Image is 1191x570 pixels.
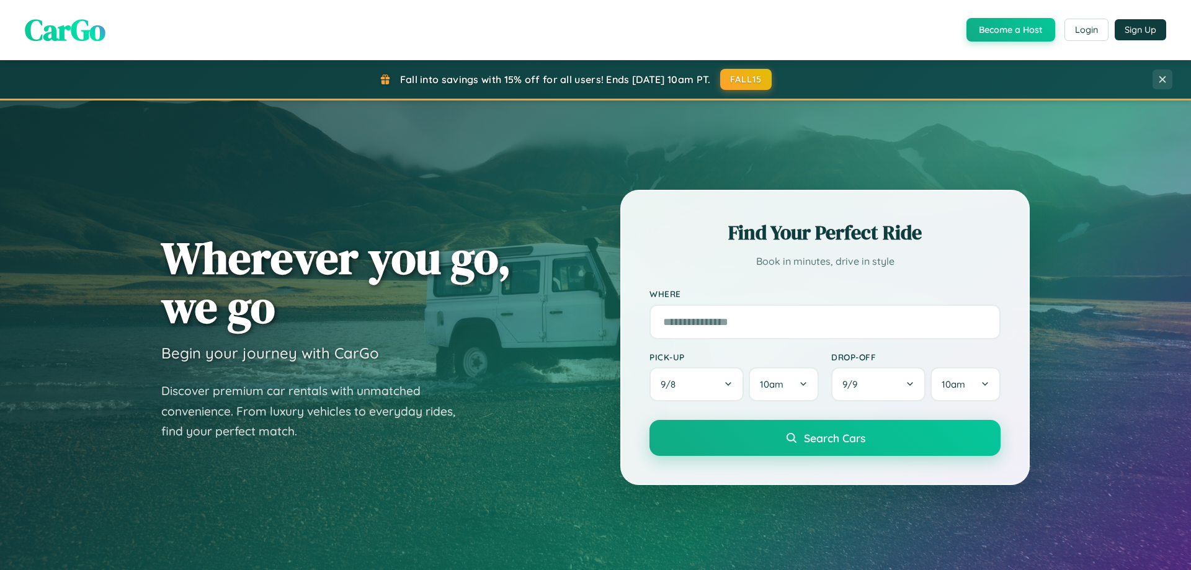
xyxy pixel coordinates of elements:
[749,367,819,401] button: 10am
[720,69,772,90] button: FALL15
[649,252,1001,270] p: Book in minutes, drive in style
[649,367,744,401] button: 9/8
[831,352,1001,362] label: Drop-off
[161,344,379,362] h3: Begin your journey with CarGo
[25,9,105,50] span: CarGo
[831,367,926,401] button: 9/9
[842,378,863,390] span: 9 / 9
[400,73,711,86] span: Fall into savings with 15% off for all users! Ends [DATE] 10am PT.
[649,289,1001,300] label: Where
[161,381,471,442] p: Discover premium car rentals with unmatched convenience. From luxury vehicles to everyday rides, ...
[930,367,1001,401] button: 10am
[1064,19,1108,41] button: Login
[1115,19,1166,40] button: Sign Up
[649,352,819,362] label: Pick-up
[661,378,682,390] span: 9 / 8
[649,420,1001,456] button: Search Cars
[760,378,783,390] span: 10am
[942,378,965,390] span: 10am
[966,18,1055,42] button: Become a Host
[161,233,511,331] h1: Wherever you go, we go
[804,431,865,445] span: Search Cars
[649,219,1001,246] h2: Find Your Perfect Ride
